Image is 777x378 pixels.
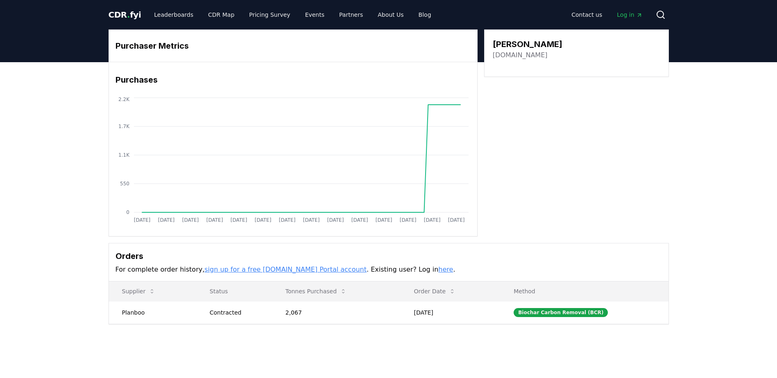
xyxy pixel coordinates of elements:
[134,217,150,223] tspan: [DATE]
[565,7,649,22] nav: Main
[514,308,608,317] div: Biochar Carbon Removal (BCR)
[116,265,662,274] p: For complete order history, . Existing user? Log in .
[327,217,344,223] tspan: [DATE]
[203,287,266,295] p: Status
[610,7,649,22] a: Log in
[438,265,453,273] a: here
[127,10,130,20] span: .
[407,283,462,299] button: Order Date
[565,7,609,22] a: Contact us
[303,217,319,223] tspan: [DATE]
[493,50,548,60] a: [DOMAIN_NAME]
[412,7,438,22] a: Blog
[272,301,401,324] td: 2,067
[116,283,162,299] button: Supplier
[333,7,369,22] a: Partners
[424,217,440,223] tspan: [DATE]
[279,283,353,299] button: Tonnes Purchased
[299,7,331,22] a: Events
[351,217,368,223] tspan: [DATE]
[116,74,471,86] h3: Purchases
[242,7,297,22] a: Pricing Survey
[230,217,247,223] tspan: [DATE]
[109,301,197,324] td: Planboo
[182,217,199,223] tspan: [DATE]
[279,217,295,223] tspan: [DATE]
[401,301,501,324] td: [DATE]
[116,40,471,52] h3: Purchaser Metrics
[202,7,241,22] a: CDR Map
[120,181,129,187] tspan: 550
[371,7,410,22] a: About Us
[118,97,130,102] tspan: 2.2K
[118,152,130,158] tspan: 1.1K
[493,38,562,50] h3: [PERSON_NAME]
[254,217,271,223] tspan: [DATE]
[204,265,367,273] a: sign up for a free [DOMAIN_NAME] Portal account
[206,217,223,223] tspan: [DATE]
[448,217,464,223] tspan: [DATE]
[210,308,266,317] div: Contracted
[158,217,174,223] tspan: [DATE]
[617,11,642,19] span: Log in
[375,217,392,223] tspan: [DATE]
[118,124,130,129] tspan: 1.7K
[126,209,129,215] tspan: 0
[109,10,141,20] span: CDR fyi
[507,287,661,295] p: Method
[109,9,141,20] a: CDR.fyi
[116,250,662,262] h3: Orders
[147,7,200,22] a: Leaderboards
[147,7,437,22] nav: Main
[399,217,416,223] tspan: [DATE]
